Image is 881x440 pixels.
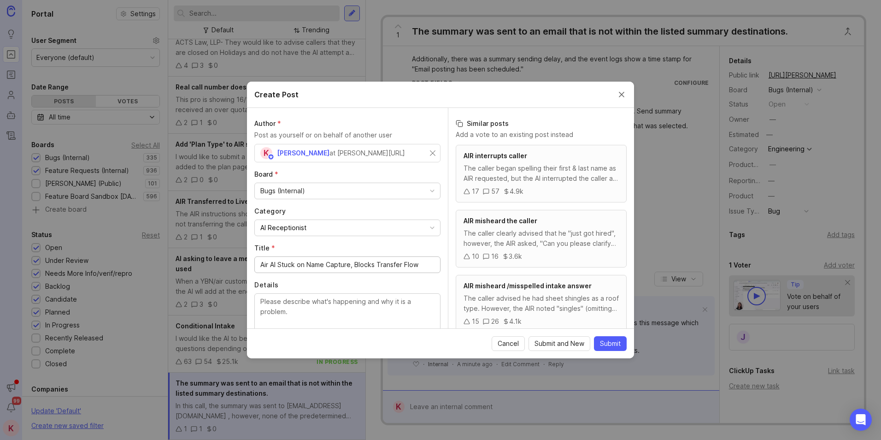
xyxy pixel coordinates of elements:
span: Submit and New [534,339,584,348]
span: AIR misheard the caller [464,217,537,225]
input: What's happening? [260,260,435,270]
h3: Similar posts [456,119,627,128]
div: Open Intercom Messenger [850,409,872,431]
button: Cancel [492,336,525,351]
label: Details [254,280,440,290]
div: The caller clearly advised that he "just got hired", however, the AIR asked, "Can you please clar... [464,228,619,249]
div: K [260,147,272,159]
button: Close create post modal [617,89,627,100]
img: member badge [268,154,275,161]
p: Post as yourself or on behalf of another user [254,130,440,140]
span: Title (required) [254,244,275,252]
h2: Create Post [254,89,299,100]
div: 26 [491,316,499,327]
div: Bugs (Internal) [260,186,305,196]
div: 17 [472,186,479,196]
div: 57 [491,186,499,196]
div: The caller advised he had sheet shingles as a roof type. However, the AIR noted "singles" (omitti... [464,293,619,314]
div: 10 [472,251,479,262]
a: AIR interrupts callerThe caller began spelling their first & last name as AIR requested, but the ... [456,145,627,202]
div: 16 [491,251,499,262]
span: Board (required) [254,170,278,178]
span: Submit [600,339,621,348]
div: 15 [472,316,479,327]
div: AI Receptionist [260,223,306,233]
p: Add a vote to an existing post instead [456,130,627,139]
span: Author (required) [254,119,281,127]
a: AIR misheard /misspelled intake answerThe caller advised he had sheet shingles as a roof type. Ho... [456,275,627,333]
div: 4.1k [509,316,522,327]
button: Submit [594,336,627,351]
button: Submit and New [529,336,590,351]
span: [PERSON_NAME] [277,149,329,157]
div: The caller began spelling their first & last name as AIR requested, but the AI interrupted the ca... [464,163,619,184]
a: AIR misheard the callerThe caller clearly advised that he "just got hired", however, the AIR aske... [456,210,627,268]
span: AIR misheard /misspelled intake answer [464,282,592,290]
label: Category [254,207,440,216]
div: 4.9k [510,186,523,196]
span: Cancel [498,339,519,348]
div: at [PERSON_NAME][URL] [329,148,405,158]
div: 3.6k [509,251,522,262]
span: AIR interrupts caller [464,152,527,160]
